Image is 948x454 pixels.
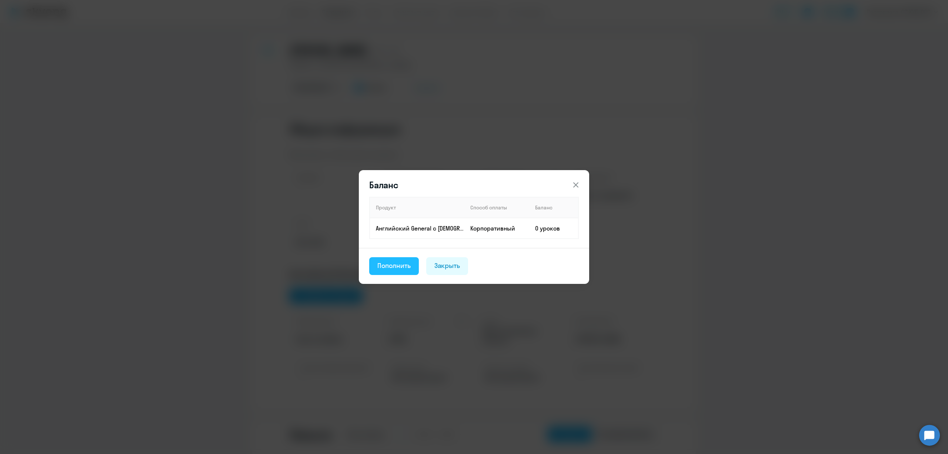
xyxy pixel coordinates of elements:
[359,179,589,191] header: Баланс
[370,197,464,218] th: Продукт
[464,197,529,218] th: Способ оплаты
[529,197,578,218] th: Баланс
[426,257,468,275] button: Закрыть
[434,261,460,271] div: Закрыть
[369,257,419,275] button: Пополнить
[377,261,411,271] div: Пополнить
[376,224,464,232] p: Английский General с [DEMOGRAPHIC_DATA] преподавателем
[529,218,578,239] td: 0 уроков
[464,218,529,239] td: Корпоративный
